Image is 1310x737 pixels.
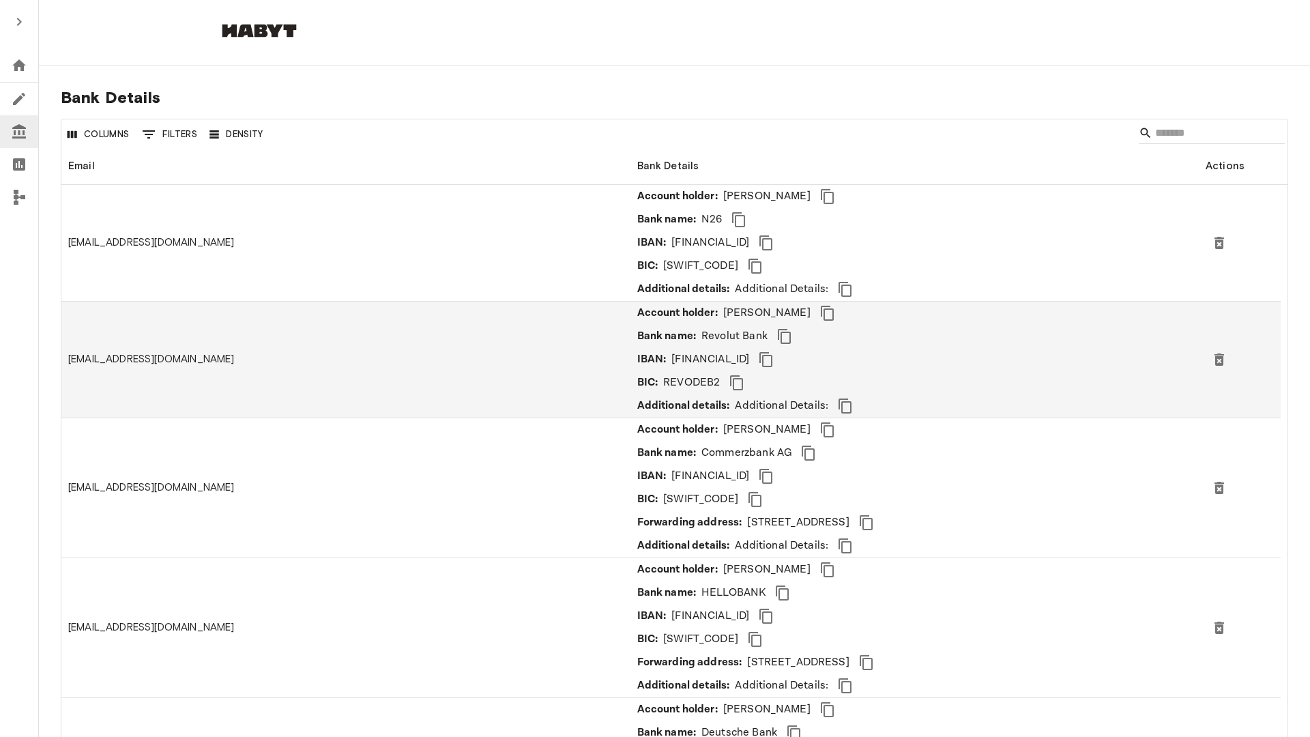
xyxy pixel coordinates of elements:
p: [PERSON_NAME] [723,562,811,578]
div: Actions [1199,147,1267,185]
p: IBAN: [637,608,667,624]
div: Email [68,147,95,185]
p: Account holder: [637,422,718,438]
p: [STREET_ADDRESS] [747,654,849,671]
p: [FINANCIAL_ID] [671,468,749,485]
p: Bank name: [637,328,697,345]
div: 0hg332577251b6c@gmail.com [68,235,235,250]
span: Bank Details [61,87,1288,108]
div: Bank Details [630,147,1199,185]
p: N26 [701,212,722,228]
div: 1187019944@qq.com [68,352,235,366]
p: Additional details: [637,398,730,414]
p: HELLOBANK [701,585,766,601]
p: Additional details: [637,281,730,298]
div: Bank Details [637,147,699,185]
button: Select columns [64,124,133,145]
p: Additional details: [637,538,730,554]
p: Additional Details: [735,678,828,694]
p: Bank name: [637,585,697,601]
p: Additional Details: [735,538,828,554]
button: Show filters [139,124,201,145]
p: Bank name: [637,445,697,461]
p: BIC: [637,375,658,391]
p: [PERSON_NAME] [723,188,811,205]
p: [SWIFT_CODE] [663,631,738,648]
p: [STREET_ADDRESS] [747,515,849,531]
p: BIC: [637,631,658,648]
p: [PERSON_NAME] [723,305,811,321]
p: Account holder: [637,562,718,578]
p: Bank name: [637,212,697,228]
div: 19sarokermano@gmail.com [68,480,235,495]
p: [FINANCIAL_ID] [671,235,749,251]
img: Habyt [218,24,300,38]
p: IBAN: [637,235,667,251]
div: Search [1139,122,1285,147]
p: IBAN: [637,468,667,485]
button: Density [206,124,267,145]
p: Account holder: [637,702,718,718]
p: Revolut Bank [701,328,768,345]
div: 2004clementbrunet@gmail.com [68,620,235,635]
p: Forwarding address: [637,515,742,531]
p: Forwarding address: [637,654,742,671]
p: IBAN: [637,351,667,368]
p: Account holder: [637,188,718,205]
p: [FINANCIAL_ID] [671,351,749,368]
p: Commerzbank AG [701,445,791,461]
p: [SWIFT_CODE] [663,491,738,508]
p: REVODEB2 [663,375,720,391]
p: Account holder: [637,305,718,321]
p: BIC: [637,491,658,508]
p: Additional details: [637,678,730,694]
p: [PERSON_NAME] [723,702,811,718]
p: BIC: [637,258,658,274]
p: Additional Details: [735,281,828,298]
div: Email [61,147,630,185]
p: Additional Details: [735,398,828,414]
p: [SWIFT_CODE] [663,258,738,274]
p: [FINANCIAL_ID] [671,608,749,624]
div: Actions [1206,147,1244,185]
p: [PERSON_NAME] [723,422,811,438]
